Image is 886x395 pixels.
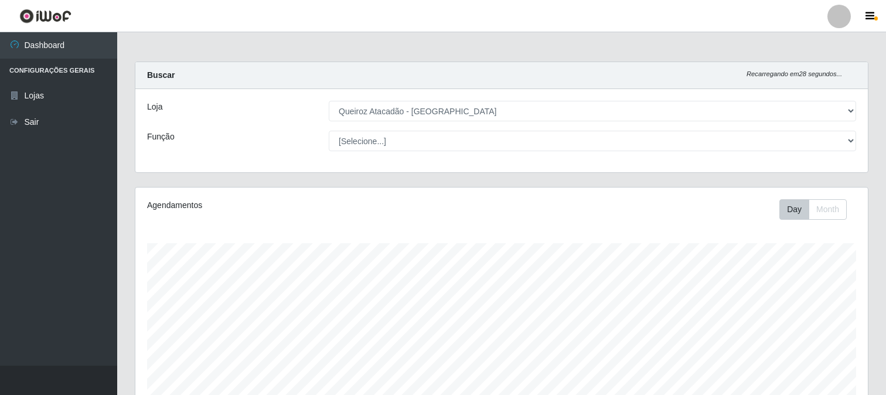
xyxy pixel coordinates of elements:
img: CoreUI Logo [19,9,71,23]
label: Função [147,131,175,143]
div: First group [779,199,847,220]
i: Recarregando em 28 segundos... [747,70,842,77]
div: Agendamentos [147,199,432,212]
label: Loja [147,101,162,113]
strong: Buscar [147,70,175,80]
div: Toolbar with button groups [779,199,856,220]
button: Month [809,199,847,220]
button: Day [779,199,809,220]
